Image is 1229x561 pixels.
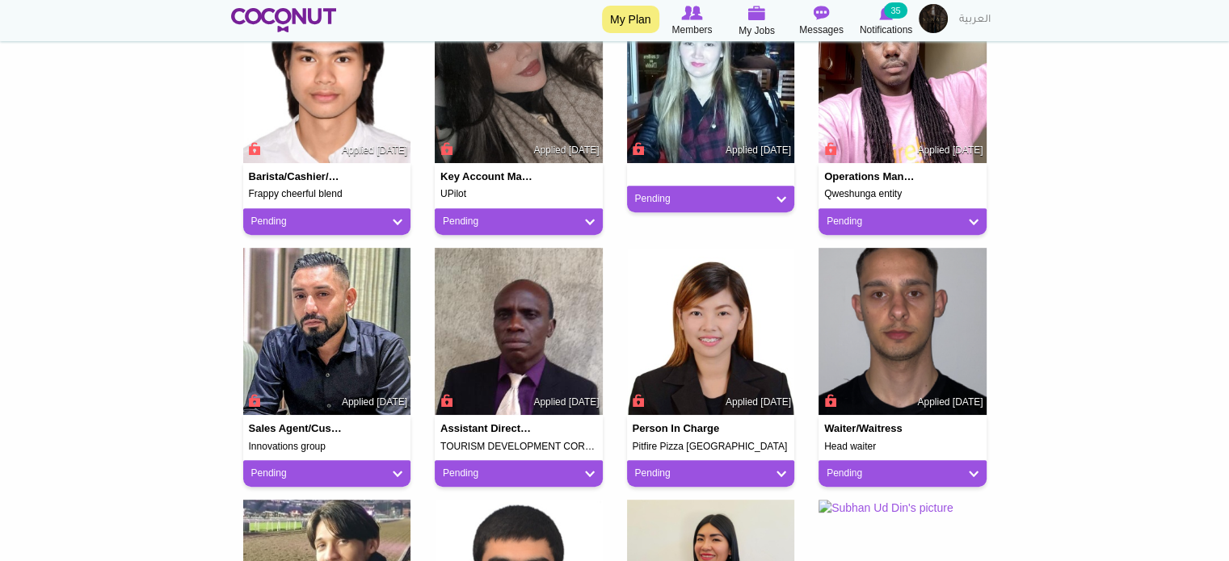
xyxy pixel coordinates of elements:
a: Browse Members Members [660,4,725,38]
span: Connect to Unlock the Profile [246,140,261,157]
h5: Pitfire Pizza [GEOGRAPHIC_DATA] [633,442,789,452]
img: Notifications [879,6,893,20]
span: Notifications [860,22,912,38]
a: العربية [951,4,999,36]
a: Pending [635,467,787,480]
span: Connect to Unlock the Profile [438,140,452,157]
a: Pending [251,467,403,480]
span: Connect to Unlock the Profile [246,392,261,408]
h5: Head waiter [824,442,981,452]
h5: UPilot [440,189,597,199]
a: Pending [827,215,979,228]
span: My Jobs [739,23,775,39]
img: Home [231,8,337,32]
a: My Jobs My Jobs [725,4,789,39]
h4: Sales agent/customer support specialist [249,423,343,434]
a: Pending [443,215,595,228]
a: Pending [827,467,979,480]
img: My Jobs [748,6,766,20]
img: Karish Alberto's picture [627,248,795,416]
h4: Key Account Manager [440,171,534,182]
span: Messages [799,22,844,38]
a: Pending [251,215,403,228]
h4: Barista/Cashier/Customer Service [249,171,343,182]
span: Connect to Unlock the Profile [822,140,836,157]
img: Messages [814,6,830,20]
a: Notifications Notifications 35 [854,4,919,38]
img: Browse Members [681,6,702,20]
img: Jurgen Pura's picture [819,248,987,416]
h4: Assistant director adminstration [440,423,534,434]
span: Connect to Unlock the Profile [630,392,645,408]
h5: Frappy cheerful blend [249,189,406,199]
small: 35 [884,2,907,19]
h4: Waiter/Waitress [824,423,918,434]
h4: Person in charge [633,423,726,434]
span: Connect to Unlock the Profile [822,392,836,408]
span: Connect to Unlock the Profile [630,140,645,157]
a: Pending [635,192,787,206]
a: My Plan [602,6,659,33]
h5: Qweshunga entity [824,189,981,199]
h5: Innovations group [249,442,406,452]
img: Gagandeep Singh's picture [243,248,411,416]
h5: TOURISM DEVELOPMENT CORPORATION [440,442,597,452]
img: BENARD BASSEY's picture [435,248,603,416]
span: Members [671,22,712,38]
span: Connect to Unlock the Profile [438,392,452,408]
a: Pending [443,467,595,480]
h4: Operations manager [824,171,918,182]
a: Messages Messages [789,4,854,38]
